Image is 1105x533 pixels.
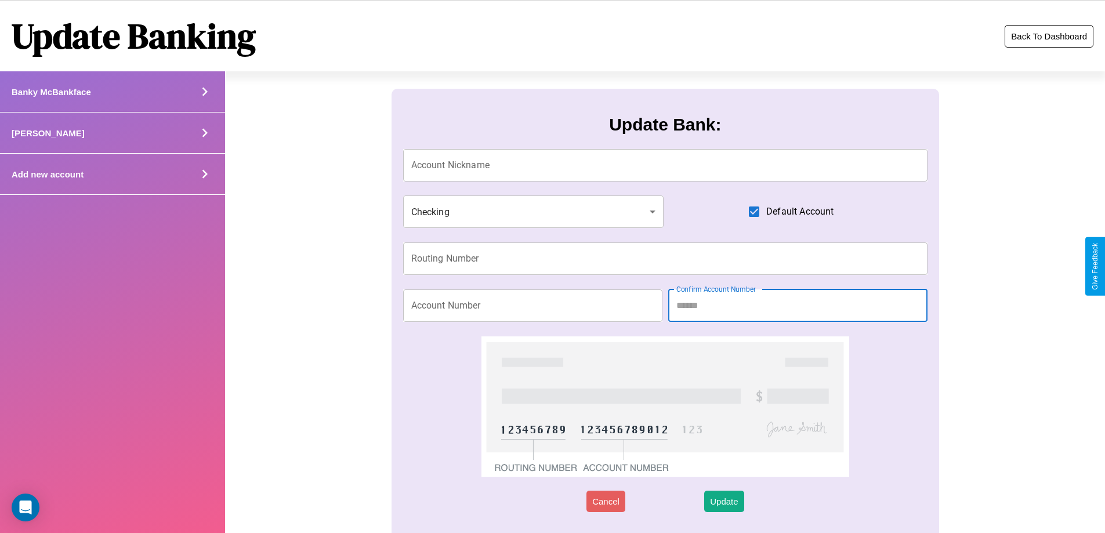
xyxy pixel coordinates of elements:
[403,195,664,228] div: Checking
[766,205,834,219] span: Default Account
[609,115,721,135] h3: Update Bank:
[481,336,849,477] img: check
[1091,243,1099,290] div: Give Feedback
[12,87,91,97] h4: Banky McBankface
[12,12,256,60] h1: Update Banking
[1005,25,1093,48] button: Back To Dashboard
[12,169,84,179] h4: Add new account
[586,491,625,512] button: Cancel
[676,284,756,294] label: Confirm Account Number
[704,491,744,512] button: Update
[12,494,39,521] div: Open Intercom Messenger
[12,128,85,138] h4: [PERSON_NAME]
